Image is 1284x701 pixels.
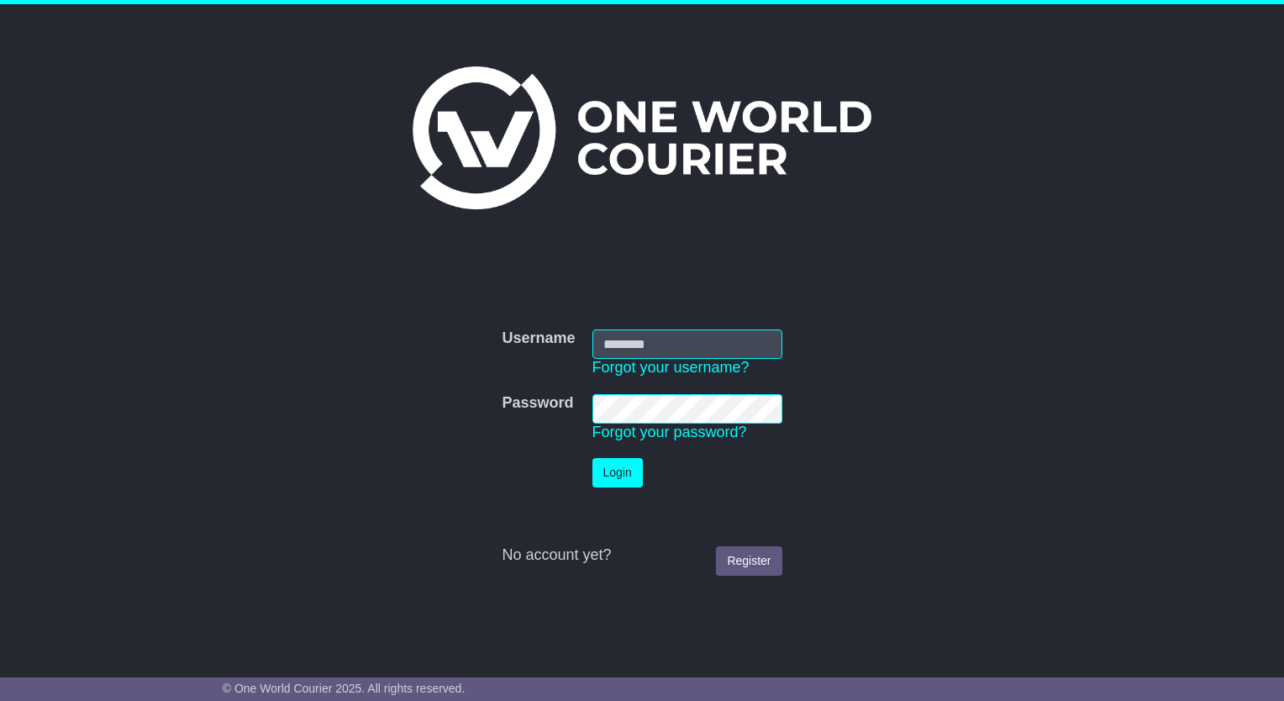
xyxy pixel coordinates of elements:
[592,359,750,376] a: Forgot your username?
[413,66,871,209] img: One World
[502,394,573,413] label: Password
[716,546,781,576] a: Register
[502,546,781,565] div: No account yet?
[502,329,575,348] label: Username
[223,682,466,695] span: © One World Courier 2025. All rights reserved.
[592,458,643,488] button: Login
[592,424,747,440] a: Forgot your password?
